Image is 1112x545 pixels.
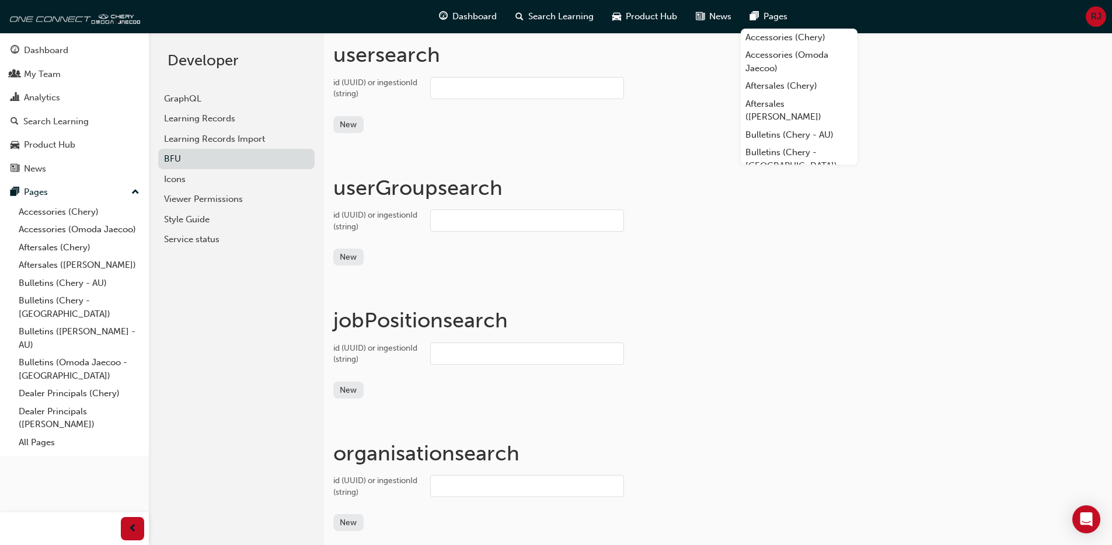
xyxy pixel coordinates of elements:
[14,403,144,434] a: Dealer Principals ([PERSON_NAME])
[741,5,797,29] a: pages-iconPages
[333,308,1103,333] h1: jobPosition search
[14,256,144,274] a: Aftersales ([PERSON_NAME])
[741,144,857,174] a: Bulletins (Chery - [GEOGRAPHIC_DATA])
[11,93,19,103] span: chart-icon
[14,292,144,323] a: Bulletins (Chery - [GEOGRAPHIC_DATA])
[14,385,144,403] a: Dealer Principals (Chery)
[168,51,305,70] h2: Developer
[131,185,140,200] span: up-icon
[741,29,857,47] a: Accessories (Chery)
[11,46,19,56] span: guage-icon
[5,158,144,180] a: News
[333,441,1103,466] h1: organisation search
[24,68,61,81] div: My Team
[333,343,421,365] div: id (UUID) or ingestionId (string)
[430,5,506,29] a: guage-iconDashboard
[1091,10,1101,23] span: RJ
[158,89,315,109] a: GraphQL
[333,475,421,498] div: id (UUID) or ingestionId (string)
[5,40,144,61] a: Dashboard
[158,209,315,230] a: Style Guide
[23,115,89,128] div: Search Learning
[5,181,144,203] button: Pages
[164,112,309,125] div: Learning Records
[164,132,309,146] div: Learning Records Import
[333,42,1103,68] h1: user search
[1086,6,1106,27] button: RJ
[430,209,624,232] input: id (UUID) or ingestionId (string)
[164,173,309,186] div: Icons
[333,209,421,232] div: id (UUID) or ingestionId (string)
[14,434,144,452] a: All Pages
[24,91,60,104] div: Analytics
[14,239,144,257] a: Aftersales (Chery)
[452,10,497,23] span: Dashboard
[709,10,731,23] span: News
[430,77,624,99] input: id (UUID) or ingestionId (string)
[164,193,309,206] div: Viewer Permissions
[14,354,144,385] a: Bulletins (Omoda Jaecoo - [GEOGRAPHIC_DATA])
[333,249,364,265] button: New
[686,5,741,29] a: news-iconNews
[333,382,364,399] button: New
[14,323,144,354] a: Bulletins ([PERSON_NAME] - AU)
[528,10,594,23] span: Search Learning
[14,203,144,221] a: Accessories (Chery)
[14,221,144,239] a: Accessories (Omoda Jaecoo)
[24,44,68,57] div: Dashboard
[14,274,144,292] a: Bulletins (Chery - AU)
[164,213,309,226] div: Style Guide
[164,233,309,246] div: Service status
[430,343,624,365] input: id (UUID) or ingestionId (string)
[515,9,524,24] span: search-icon
[11,69,19,80] span: people-icon
[128,522,137,536] span: prev-icon
[11,164,19,174] span: news-icon
[158,169,315,190] a: Icons
[158,109,315,129] a: Learning Records
[696,9,705,24] span: news-icon
[439,9,448,24] span: guage-icon
[741,77,857,95] a: Aftersales (Chery)
[741,126,857,144] a: Bulletins (Chery - AU)
[741,95,857,126] a: Aftersales ([PERSON_NAME])
[333,175,1103,201] h1: userGroup search
[24,186,48,199] div: Pages
[6,5,140,28] img: oneconnect
[24,138,75,152] div: Product Hub
[506,5,603,29] a: search-iconSearch Learning
[5,64,144,85] a: My Team
[741,46,857,77] a: Accessories (Omoda Jaecoo)
[24,162,46,176] div: News
[430,475,624,497] input: id (UUID) or ingestionId (string)
[158,189,315,209] a: Viewer Permissions
[11,187,19,198] span: pages-icon
[333,77,421,100] div: id (UUID) or ingestionId (string)
[5,37,144,181] button: DashboardMy TeamAnalyticsSearch LearningProduct HubNews
[626,10,677,23] span: Product Hub
[158,229,315,250] a: Service status
[764,10,787,23] span: Pages
[158,149,315,169] a: BFU
[158,129,315,149] a: Learning Records Import
[5,87,144,109] a: Analytics
[164,92,309,106] div: GraphQL
[750,9,759,24] span: pages-icon
[5,111,144,132] a: Search Learning
[1072,505,1100,533] div: Open Intercom Messenger
[11,117,19,127] span: search-icon
[612,9,621,24] span: car-icon
[603,5,686,29] a: car-iconProduct Hub
[11,140,19,151] span: car-icon
[333,116,364,133] button: New
[333,514,364,531] button: New
[5,134,144,156] a: Product Hub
